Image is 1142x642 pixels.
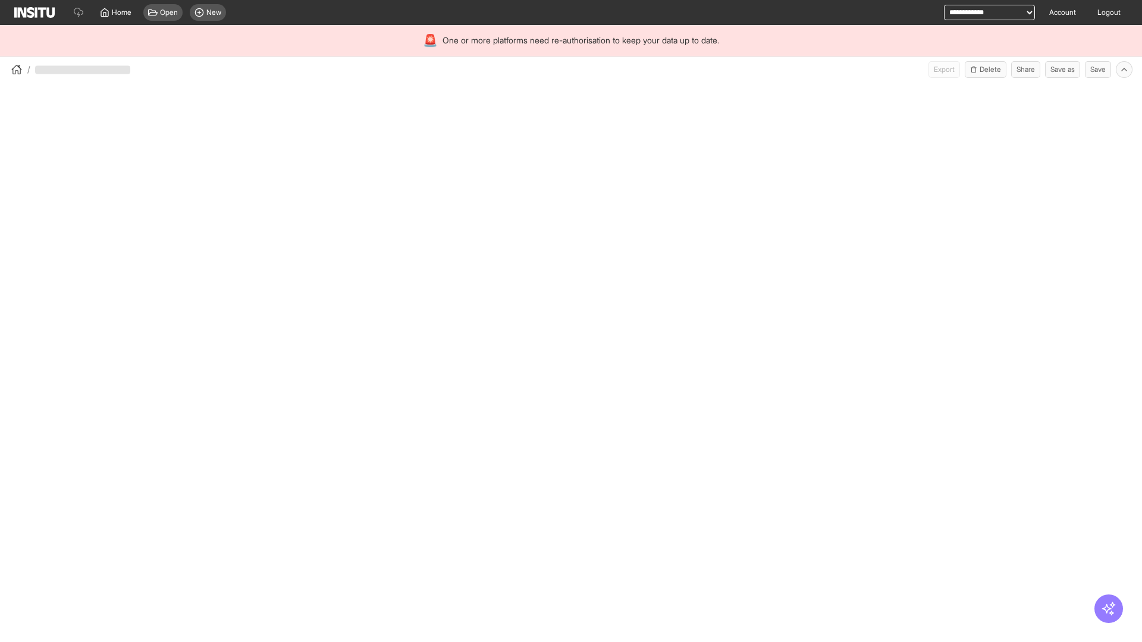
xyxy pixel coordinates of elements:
[160,8,178,17] span: Open
[206,8,221,17] span: New
[443,34,719,46] span: One or more platforms need re-authorisation to keep your data up to date.
[10,62,30,77] button: /
[928,61,960,78] span: Can currently only export from Insights reports.
[1085,61,1111,78] button: Save
[928,61,960,78] button: Export
[27,64,30,75] span: /
[423,32,438,49] div: 🚨
[965,61,1006,78] button: Delete
[112,8,131,17] span: Home
[1011,61,1040,78] button: Share
[14,7,55,18] img: Logo
[1045,61,1080,78] button: Save as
